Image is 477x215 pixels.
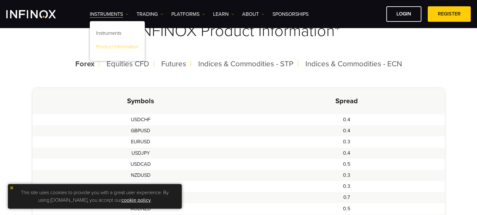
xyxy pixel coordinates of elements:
span: Indices & Commodities - STP [198,59,293,69]
span: Futures [161,59,186,69]
td: USDCHF [33,114,249,125]
td: 0.4 [249,125,445,136]
a: cookie policy [121,197,151,203]
td: 0.5 [249,203,445,214]
td: EURUSD [33,136,249,147]
a: Instruments [90,10,129,18]
td: 0.5 [249,159,445,170]
a: Product Information [90,41,145,55]
p: This site uses cookies to provide you with a great user experience. By using [DOMAIN_NAME], you a... [11,187,179,206]
th: Symbols [33,88,249,114]
td: 0.3 [249,181,445,192]
td: 0.7 [249,192,445,203]
td: GBPUSD [33,125,249,136]
td: 0.3 [249,170,445,181]
td: USDJPY [33,148,249,159]
a: SPONSORSHIPS [272,10,309,18]
th: Spread [249,88,445,114]
td: 0.4 [249,148,445,159]
a: TRADING [137,10,163,18]
span: Forex [75,59,95,69]
a: INFINOX Logo [6,10,71,18]
h3: INFINOX Product Information* [33,6,445,56]
a: PLATFORMS [171,10,205,18]
td: 0.3 [249,136,445,147]
td: AUDUSD [33,181,249,192]
a: Instruments [90,27,145,41]
span: Indices & Commodities - ECN [305,59,402,69]
a: Learn [213,10,234,18]
td: AUDNZD [33,203,249,214]
img: yellow close icon [9,186,14,190]
td: 0.4 [249,114,445,125]
a: LOGIN [386,6,421,22]
a: REGISTER [428,6,471,22]
span: Equities CFD [107,59,149,69]
a: ABOUT [242,10,265,18]
td: NZDUSD [33,170,249,181]
td: USDCAD [33,159,249,170]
